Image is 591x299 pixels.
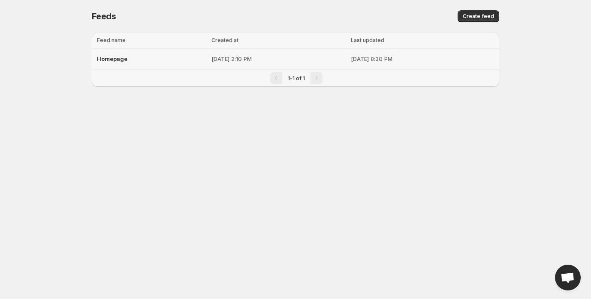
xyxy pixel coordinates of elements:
span: Feed name [97,37,126,43]
span: Homepage [97,55,127,62]
span: Last updated [351,37,384,43]
div: Open chat [555,265,581,290]
p: [DATE] 8:30 PM [351,54,494,63]
span: 1-1 of 1 [288,75,305,82]
nav: Pagination [92,69,499,87]
p: [DATE] 2:10 PM [211,54,346,63]
span: Feeds [92,11,116,21]
button: Create feed [458,10,499,22]
span: Create feed [463,13,494,20]
span: Created at [211,37,238,43]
